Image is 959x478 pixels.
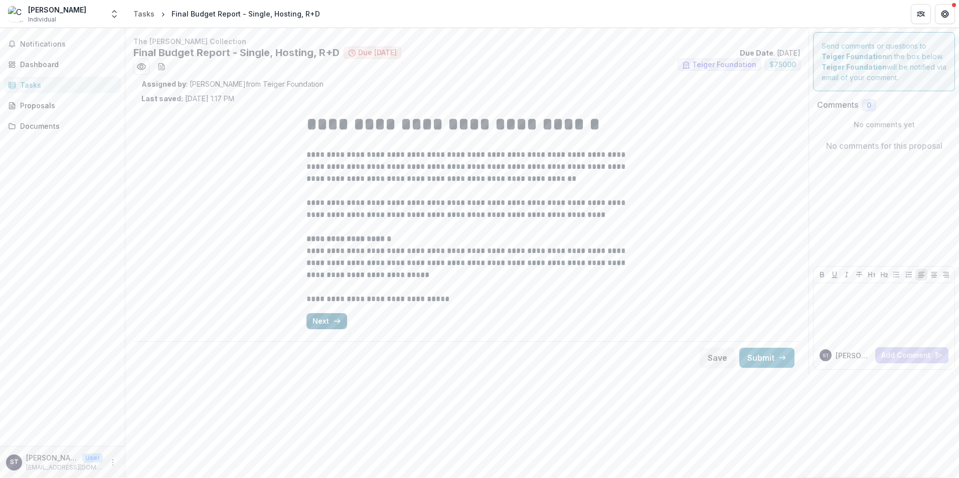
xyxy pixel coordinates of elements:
[133,36,801,47] p: The [PERSON_NAME] Collection
[890,269,902,281] button: Bullet List
[836,350,871,361] p: [PERSON_NAME]
[878,269,890,281] button: Heading 2
[769,61,796,69] span: $ 75000
[739,348,794,368] button: Submit
[141,79,792,89] p: : [PERSON_NAME] from Teiger Foundation
[700,348,735,368] button: Save
[107,456,119,468] button: More
[935,4,955,24] button: Get Help
[903,269,915,281] button: Ordered List
[306,313,347,329] button: Next
[172,9,320,19] div: Final Budget Report - Single, Hosting, R+D
[20,100,113,111] div: Proposals
[826,140,942,152] p: No comments for this proposal
[817,100,858,110] h2: Comments
[875,347,948,363] button: Add Comment
[20,121,113,131] div: Documents
[911,4,931,24] button: Partners
[740,49,773,57] strong: Due Date
[10,459,19,465] div: Sara Trautman-Yegenoglu
[4,118,121,134] a: Documents
[82,453,103,462] p: User
[928,269,940,281] button: Align Center
[8,6,24,22] img: Camille Brown
[26,463,103,472] p: [EMAIL_ADDRESS][DOMAIN_NAME]
[740,48,801,58] p: : [DATE]
[20,59,113,70] div: Dashboard
[915,269,927,281] button: Align Left
[26,452,78,463] p: [PERSON_NAME]
[866,269,878,281] button: Heading 1
[813,32,955,91] div: Send comments or questions to in the box below. will be notified via email of your comment.
[141,80,186,88] strong: Assigned by
[133,9,154,19] div: Tasks
[816,269,828,281] button: Bold
[4,97,121,114] a: Proposals
[853,269,865,281] button: Strike
[107,4,121,24] button: Open entity switcher
[841,269,853,281] button: Italicize
[817,119,951,130] p: No comments yet
[153,59,170,75] button: download-word-button
[4,77,121,93] a: Tasks
[940,269,952,281] button: Align Right
[20,80,113,90] div: Tasks
[822,63,887,71] strong: Teiger Foundation
[692,61,756,69] span: Teiger Foundation
[28,5,86,15] div: [PERSON_NAME]
[141,93,234,104] p: [DATE] 1:17 PM
[4,56,121,73] a: Dashboard
[4,36,121,52] button: Notifications
[822,52,887,61] strong: Teiger Foundation
[133,59,149,75] button: Preview c3dd7426-7b0c-4690-91cd-f17869aaad43.pdf
[358,49,397,57] span: Due [DATE]
[867,101,871,110] span: 0
[129,7,158,21] a: Tasks
[20,40,117,49] span: Notifications
[823,353,829,358] div: Sara Trautman-Yegenoglu
[129,7,324,21] nav: breadcrumb
[133,47,340,59] h2: Final Budget Report - Single, Hosting, R+D
[28,15,56,24] span: Individual
[141,94,183,103] strong: Last saved:
[829,269,841,281] button: Underline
